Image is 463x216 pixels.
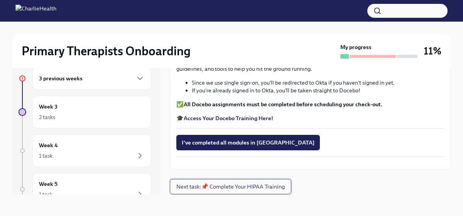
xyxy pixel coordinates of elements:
[32,67,151,90] div: 3 previous weeks
[176,183,285,190] span: Next task : 📌 Complete Your HIPAA Training
[182,139,314,146] span: I've completed all modules in [GEOGRAPHIC_DATA]
[19,96,151,128] a: Week 32 tasks
[39,102,57,111] h6: Week 3
[39,141,58,150] h6: Week 4
[39,190,52,198] div: 1 task
[184,115,273,122] a: Access Your Docebo Training Here!
[39,152,52,160] div: 1 task
[39,74,83,83] h6: 3 previous weeks
[424,44,441,58] h3: 11%
[176,135,320,150] button: I've completed all modules in [GEOGRAPHIC_DATA]
[39,113,55,121] div: 2 tasks
[176,114,444,122] p: 🎓
[170,179,291,194] button: Next task:📌 Complete Your HIPAA Training
[39,180,57,188] h6: Week 5
[340,43,372,51] strong: My progress
[22,43,191,59] h2: Primary Therapists Onboarding
[19,173,151,206] a: Week 51 task
[176,100,444,108] p: ✅
[15,5,56,17] img: CharlieHealth
[192,87,444,94] li: If you're already signed in to Okta, you'll be taken straight to Docebo!
[192,79,444,87] li: Since we use single sign-on, you'll be redirected to Okta if you haven't signed in yet.
[184,101,382,108] strong: All Docebo assignments must be completed before scheduling your check-out.
[19,134,151,167] a: Week 41 task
